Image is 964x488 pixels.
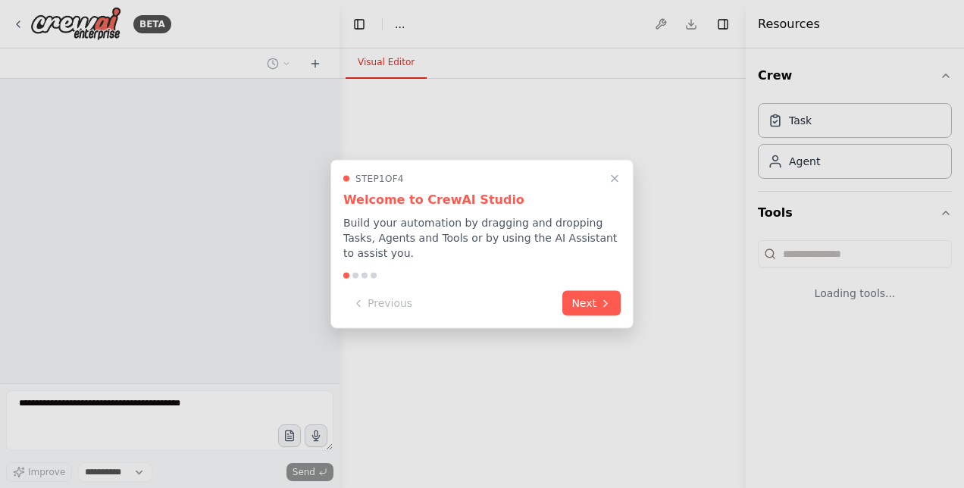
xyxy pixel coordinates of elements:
h3: Welcome to CrewAI Studio [343,191,621,209]
button: Next [562,291,621,316]
p: Build your automation by dragging and dropping Tasks, Agents and Tools or by using the AI Assista... [343,215,621,261]
button: Previous [343,291,421,316]
button: Hide left sidebar [349,14,370,35]
button: Close walkthrough [606,170,624,188]
span: Step 1 of 4 [355,173,404,185]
